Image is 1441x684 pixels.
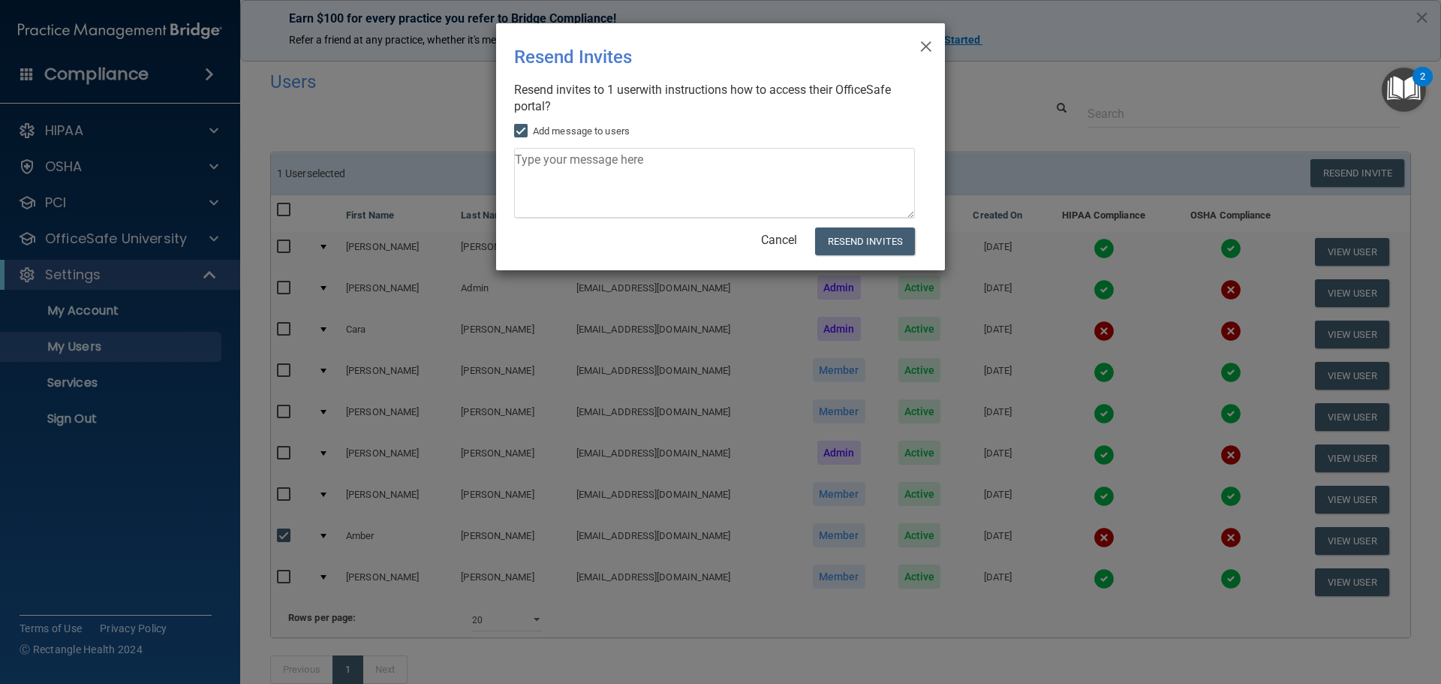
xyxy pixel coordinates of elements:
[514,125,531,137] input: Add message to users
[1420,77,1425,96] div: 2
[514,122,630,140] label: Add message to users
[514,35,865,79] div: Resend Invites
[761,233,797,247] a: Cancel
[815,227,915,255] button: Resend Invites
[1382,68,1426,112] button: Open Resource Center, 2 new notifications
[514,82,915,115] div: Resend invites to 1 user with instructions how to access their OfficeSafe portal?
[919,29,933,59] span: ×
